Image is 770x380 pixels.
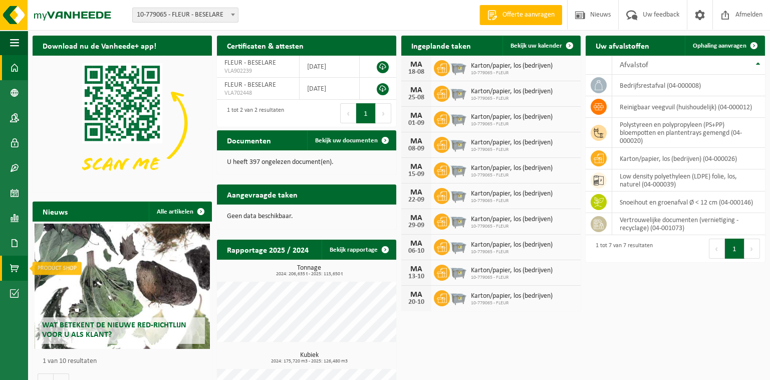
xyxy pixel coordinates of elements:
span: 10-779065 - FLEUR - BESELARE [133,8,238,22]
span: VLA902239 [224,67,292,75]
div: MA [406,291,426,299]
button: Previous [340,103,356,123]
div: MA [406,86,426,94]
div: 08-09 [406,145,426,152]
span: 10-779065 - FLEUR - BESELARE [132,8,238,23]
td: reinigbaar veegvuil (huishoudelijk) (04-000012) [612,96,765,118]
button: Next [744,239,760,259]
span: 10-779065 - FLEUR [471,300,553,306]
img: WB-2500-GAL-GY-01 [450,161,467,178]
div: 20-10 [406,299,426,306]
div: 29-09 [406,222,426,229]
div: MA [406,240,426,248]
span: VLA702448 [224,89,292,97]
div: 1 tot 2 van 2 resultaten [222,102,284,124]
span: Bekijk uw kalender [510,43,562,49]
div: MA [406,163,426,171]
h2: Download nu de Vanheede+ app! [33,36,166,55]
img: WB-2500-GAL-GY-01 [450,186,467,204]
span: Karton/papier, los (bedrijven) [471,267,553,275]
p: Geen data beschikbaar. [227,213,386,220]
td: bedrijfsrestafval (04-000008) [612,75,765,96]
span: Wat betekent de nieuwe RED-richtlijn voor u als klant? [42,321,186,339]
td: [DATE] [300,56,359,78]
td: vertrouwelijke documenten (vernietiging - recyclage) (04-001073) [612,213,765,235]
span: FLEUR - BESELARE [224,59,276,67]
button: 1 [356,103,376,123]
span: 10-779065 - FLEUR [471,70,553,76]
div: 22-09 [406,197,426,204]
span: 2024: 175,720 m3 - 2025: 126,480 m3 [222,359,396,364]
a: Wat betekent de nieuwe RED-richtlijn voor u als klant? [35,224,210,349]
div: 1 tot 7 van 7 resultaten [591,238,653,260]
div: MA [406,214,426,222]
a: Bekijk uw documenten [307,130,395,150]
span: Offerte aanvragen [500,10,557,20]
p: 1 van 10 resultaten [43,358,207,365]
a: Bekijk rapportage [322,240,395,260]
span: 10-779065 - FLEUR [471,172,553,178]
span: 10-779065 - FLEUR [471,96,553,102]
div: 25-08 [406,94,426,101]
span: 10-779065 - FLEUR [471,275,553,281]
div: MA [406,61,426,69]
span: 10-779065 - FLEUR [471,147,553,153]
img: WB-2500-GAL-GY-01 [450,110,467,127]
p: U heeft 397 ongelezen document(en). [227,159,386,166]
span: 10-779065 - FLEUR [471,249,553,255]
img: Download de VHEPlus App [33,56,212,191]
span: Karton/papier, los (bedrijven) [471,62,553,70]
div: 15-09 [406,171,426,178]
img: WB-2500-GAL-GY-01 [450,238,467,255]
h2: Nieuws [33,202,78,221]
button: Previous [709,239,725,259]
span: FLEUR - BESELARE [224,81,276,89]
span: 2024: 206,635 t - 2025: 115,650 t [222,272,396,277]
span: Ophaling aanvragen [693,43,746,49]
td: polystyreen en polypropyleen (PS+PP) bloempotten en plantentrays gemengd (04-000020) [612,118,765,148]
img: WB-2500-GAL-GY-01 [450,289,467,306]
div: MA [406,265,426,273]
span: Afvalstof [620,61,648,69]
div: MA [406,137,426,145]
span: Karton/papier, los (bedrijven) [471,216,553,224]
h2: Uw afvalstoffen [586,36,659,55]
h2: Certificaten & attesten [217,36,314,55]
a: Bekijk uw kalender [502,36,580,56]
span: Karton/papier, los (bedrijven) [471,292,553,300]
h3: Tonnage [222,265,396,277]
a: Offerte aanvragen [479,5,562,25]
h2: Rapportage 2025 / 2024 [217,240,319,259]
td: [DATE] [300,78,359,100]
div: MA [406,112,426,120]
h2: Ingeplande taken [401,36,481,55]
img: WB-2500-GAL-GY-01 [450,84,467,101]
span: Bekijk uw documenten [315,137,378,144]
div: MA [406,188,426,197]
a: Alle artikelen [149,202,211,222]
div: 13-10 [406,273,426,280]
td: snoeihout en groenafval Ø < 12 cm (04-000146) [612,192,765,213]
td: low density polyethyleen (LDPE) folie, los, naturel (04-000039) [612,169,765,192]
td: karton/papier, los (bedrijven) (04-000026) [612,148,765,169]
span: Karton/papier, los (bedrijven) [471,241,553,249]
img: WB-2500-GAL-GY-01 [450,212,467,229]
span: Karton/papier, los (bedrijven) [471,113,553,121]
span: Karton/papier, los (bedrijven) [471,164,553,172]
h2: Aangevraagde taken [217,184,308,204]
span: Karton/papier, los (bedrijven) [471,88,553,96]
span: Karton/papier, los (bedrijven) [471,190,553,198]
img: WB-2500-GAL-GY-01 [450,59,467,76]
span: 10-779065 - FLEUR [471,224,553,230]
div: 18-08 [406,69,426,76]
button: Next [376,103,391,123]
img: WB-2500-GAL-GY-01 [450,263,467,280]
img: WB-2500-GAL-GY-01 [450,135,467,152]
div: 06-10 [406,248,426,255]
span: Karton/papier, los (bedrijven) [471,139,553,147]
span: 10-779065 - FLEUR [471,198,553,204]
button: 1 [725,239,744,259]
span: 10-779065 - FLEUR [471,121,553,127]
h3: Kubiek [222,352,396,364]
a: Ophaling aanvragen [685,36,764,56]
